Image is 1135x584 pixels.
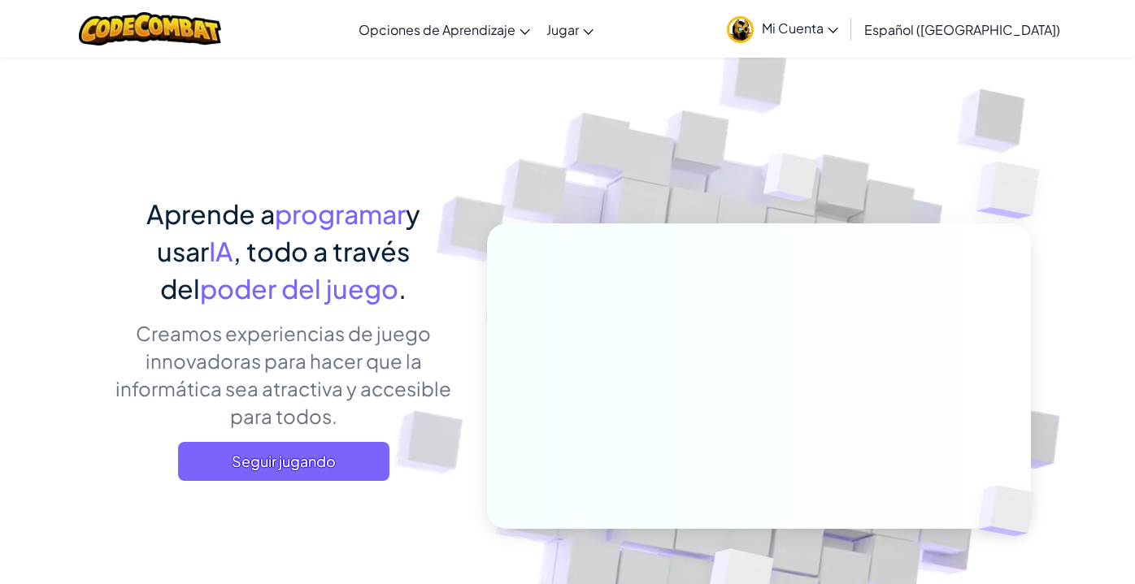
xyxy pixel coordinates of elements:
[538,7,602,51] a: Jugar
[359,21,515,38] span: Opciones de Aprendizaje
[178,442,389,481] a: Seguir jugando
[546,21,579,38] span: Jugar
[398,272,407,305] span: .
[275,197,406,230] span: programar
[762,19,838,37] span: Mi Cuenta
[951,452,1073,570] img: Overlap cubes
[719,3,846,54] a: Mi Cuenta
[350,7,538,51] a: Opciones de Aprendizaje
[79,12,221,45] img: CodeCombat logo
[864,21,1060,38] span: Español ([GEOGRAPHIC_DATA])
[856,7,1068,51] a: Español ([GEOGRAPHIC_DATA])
[146,197,275,230] span: Aprende a
[104,319,463,430] p: Creamos experiencias de juego innovadoras para hacer que la informática sea atractiva y accesible...
[160,235,410,305] span: , todo a través del
[727,16,754,43] img: avatar
[209,235,233,267] span: IA
[733,121,850,242] img: Overlap cubes
[200,272,398,305] span: poder del juego
[944,122,1085,259] img: Overlap cubes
